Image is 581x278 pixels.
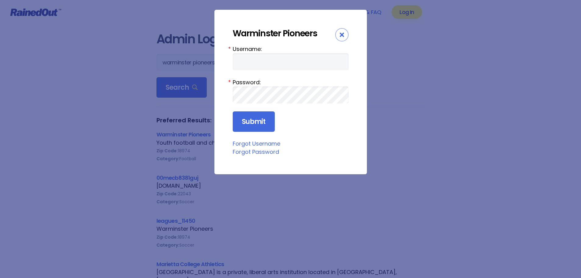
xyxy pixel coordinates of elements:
input: Submit [233,111,275,132]
label: Password: [233,78,349,86]
label: Username: [233,45,349,53]
div: Close [335,28,349,42]
a: Forgot Username [233,140,280,147]
a: Forgot Password [233,148,279,156]
div: Warminster Pioneers [233,28,335,39]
